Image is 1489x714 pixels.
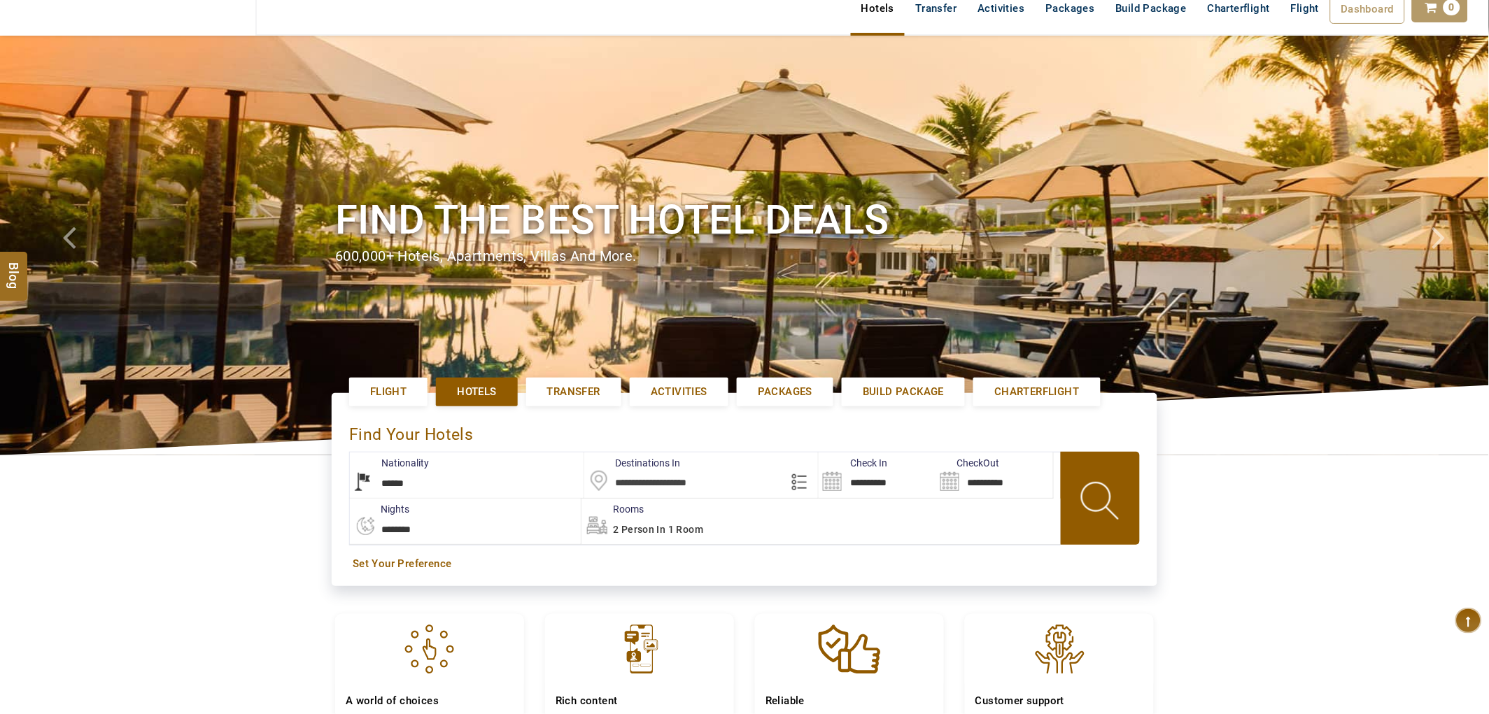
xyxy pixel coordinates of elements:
h4: Customer support [975,694,1143,708]
a: Transfer [526,378,621,406]
a: Flight [349,378,428,406]
span: Charterflight [994,385,1079,399]
a: Activities [630,378,728,406]
label: Check In [819,456,887,470]
span: Flight [370,385,407,399]
div: Find Your Hotels [349,410,1140,452]
input: Search [936,452,1053,498]
input: Search [819,452,936,498]
span: Build Package [863,385,944,399]
h4: Reliable [765,694,933,708]
span: Flight [1291,1,1319,15]
a: Charterflight [973,378,1100,406]
span: Activities [651,385,707,399]
label: Nationality [350,456,429,470]
a: Set Your Preference [353,557,1136,571]
span: 2 Person in 1 Room [613,524,703,535]
span: Dashboard [1341,3,1395,15]
a: Hotels [436,378,517,406]
div: 600,000+ hotels, apartments, villas and more. [335,246,1154,266]
h1: Find the best hotel deals [335,194,1154,246]
span: Charterflight [1208,2,1270,15]
h4: Rich content [556,694,724,708]
h4: A world of choices [346,694,514,708]
a: Build Package [842,378,965,406]
span: Packages [758,385,812,399]
a: Packages [737,378,833,406]
label: nights [349,502,409,516]
span: Transfer [547,385,600,399]
span: Hotels [457,385,496,399]
span: Blog [5,263,23,275]
label: Rooms [581,502,644,516]
label: CheckOut [936,456,1000,470]
label: Destinations In [584,456,681,470]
